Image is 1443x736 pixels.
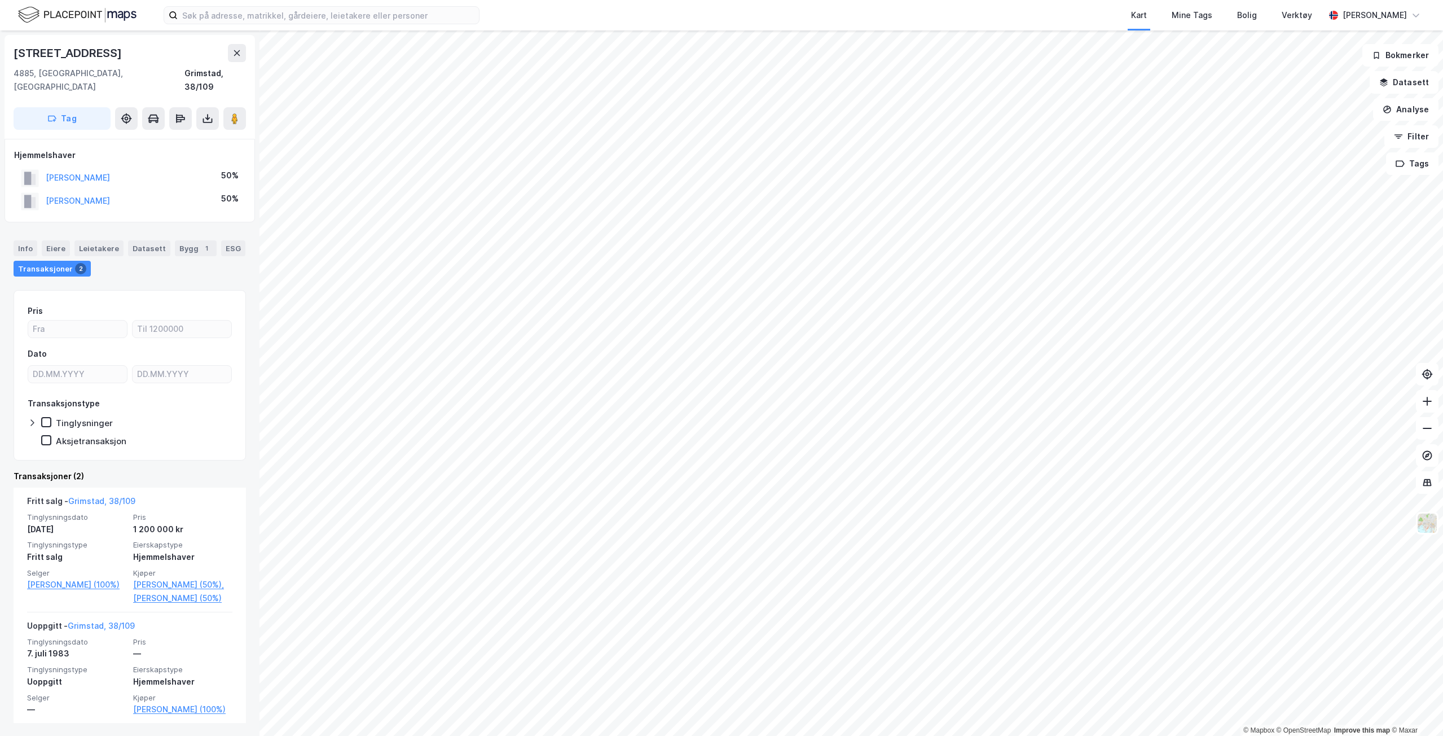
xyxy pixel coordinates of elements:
[1131,8,1147,22] div: Kart
[14,470,246,483] div: Transaksjoner (2)
[1387,682,1443,736] iframe: Chat Widget
[1334,726,1390,734] a: Improve this map
[56,418,113,428] div: Tinglysninger
[133,568,232,578] span: Kjøper
[133,703,232,716] a: [PERSON_NAME] (100%)
[1243,726,1274,734] a: Mapbox
[27,523,126,536] div: [DATE]
[27,540,126,550] span: Tinglysningstype
[27,568,126,578] span: Selger
[133,321,231,338] input: Til 1200000
[68,621,135,630] a: Grimstad, 38/109
[221,169,239,182] div: 50%
[27,550,126,564] div: Fritt salg
[27,619,135,637] div: Uoppgitt -
[56,436,126,446] div: Aksjetransaksjon
[28,347,47,361] div: Dato
[14,44,124,62] div: [STREET_ADDRESS]
[175,240,217,256] div: Bygg
[133,665,232,674] span: Eierskapstype
[221,192,239,205] div: 50%
[14,261,91,277] div: Transaksjoner
[133,592,232,605] a: [PERSON_NAME] (50%)
[133,512,232,522] span: Pris
[1362,44,1438,67] button: Bokmerker
[133,637,232,647] span: Pris
[1172,8,1212,22] div: Mine Tags
[1237,8,1257,22] div: Bolig
[133,523,232,536] div: 1 200 000 kr
[178,7,479,24] input: Søk på adresse, matrikkel, gårdeiere, leietakere eller personer
[1277,726,1331,734] a: OpenStreetMap
[74,240,124,256] div: Leietakere
[27,512,126,522] span: Tinglysningsdato
[68,496,135,506] a: Grimstad, 38/109
[1386,152,1438,175] button: Tags
[201,243,212,254] div: 1
[184,67,246,94] div: Grimstad, 38/109
[1384,125,1438,148] button: Filter
[133,647,232,660] div: —
[28,321,127,338] input: Fra
[133,366,231,383] input: DD.MM.YYYY
[28,397,100,410] div: Transaksjonstype
[133,540,232,550] span: Eierskapstype
[28,304,43,318] div: Pris
[18,5,137,25] img: logo.f888ab2527a4732fd821a326f86c7f29.svg
[1343,8,1407,22] div: [PERSON_NAME]
[27,703,126,716] div: —
[27,693,126,703] span: Selger
[128,240,170,256] div: Datasett
[14,107,111,130] button: Tag
[133,550,232,564] div: Hjemmelshaver
[1282,8,1312,22] div: Verktøy
[27,665,126,674] span: Tinglysningstype
[1370,71,1438,94] button: Datasett
[14,67,184,94] div: 4885, [GEOGRAPHIC_DATA], [GEOGRAPHIC_DATA]
[42,240,70,256] div: Eiere
[1387,682,1443,736] div: Kontrollprogram for chat
[27,637,126,647] span: Tinglysningsdato
[1416,512,1438,534] img: Z
[27,647,126,660] div: 7. juli 1983
[27,675,126,689] div: Uoppgitt
[133,675,232,689] div: Hjemmelshaver
[14,240,37,256] div: Info
[28,366,127,383] input: DD.MM.YYYY
[27,578,126,592] a: [PERSON_NAME] (100%)
[133,693,232,703] span: Kjøper
[14,148,245,162] div: Hjemmelshaver
[75,263,86,274] div: 2
[221,240,245,256] div: ESG
[133,578,232,592] a: [PERSON_NAME] (50%),
[1373,98,1438,121] button: Analyse
[27,494,135,512] div: Fritt salg -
